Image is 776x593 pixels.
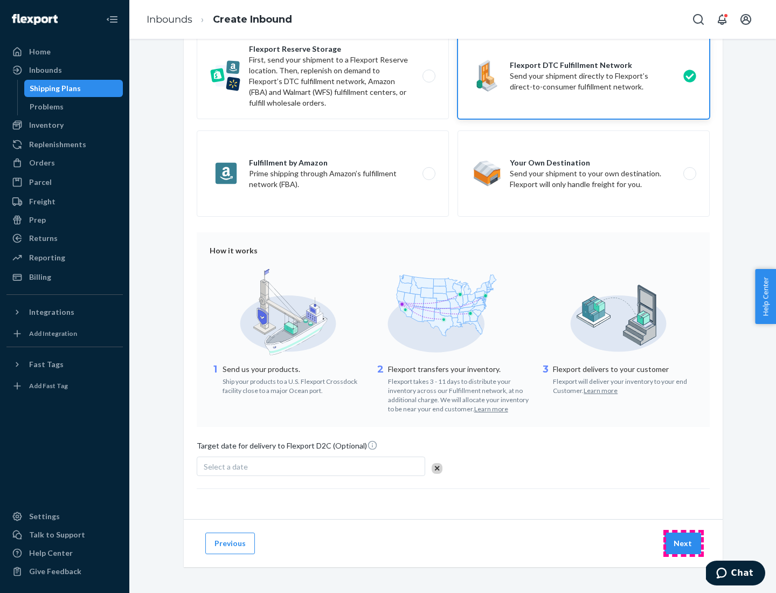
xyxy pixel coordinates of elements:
[6,563,123,580] button: Give Feedback
[688,9,709,30] button: Open Search Box
[6,43,123,60] a: Home
[29,307,74,318] div: Integrations
[29,566,81,577] div: Give Feedback
[29,233,58,244] div: Returns
[6,356,123,373] button: Fast Tags
[553,364,697,375] p: Flexport delivers to your customer
[204,462,248,471] span: Select a date
[29,46,51,57] div: Home
[6,249,123,266] a: Reporting
[735,9,757,30] button: Open account menu
[29,381,68,390] div: Add Fast Tag
[6,154,123,171] a: Orders
[388,375,532,414] div: Flexport takes 3 - 11 days to distribute your inventory across our Fulfillment network, at no add...
[6,136,123,153] a: Replenishments
[147,13,192,25] a: Inbounds
[6,61,123,79] a: Inbounds
[29,177,52,188] div: Parcel
[101,9,123,30] button: Close Navigation
[29,65,62,75] div: Inbounds
[29,139,86,150] div: Replenishments
[375,363,386,414] div: 2
[6,508,123,525] a: Settings
[138,4,301,36] ol: breadcrumbs
[584,386,618,395] button: Learn more
[474,404,508,413] button: Learn more
[24,98,123,115] a: Problems
[29,548,73,558] div: Help Center
[706,561,765,588] iframe: Opens a widget where you can chat to one of our agents
[197,440,378,456] span: Target date for delivery to Flexport D2C (Optional)
[210,363,220,395] div: 1
[223,364,366,375] p: Send us your products.
[6,193,123,210] a: Freight
[553,375,697,395] div: Flexport will deliver your inventory to your end Customer.
[29,120,64,130] div: Inventory
[6,526,123,543] button: Talk to Support
[29,272,51,282] div: Billing
[210,245,697,256] div: How it works
[6,230,123,247] a: Returns
[6,544,123,562] a: Help Center
[12,14,58,25] img: Flexport logo
[388,364,532,375] p: Flexport transfers your inventory.
[29,157,55,168] div: Orders
[29,329,77,338] div: Add Integration
[6,116,123,134] a: Inventory
[664,533,701,554] button: Next
[29,511,60,522] div: Settings
[30,101,64,112] div: Problems
[205,533,255,554] button: Previous
[6,268,123,286] a: Billing
[711,9,733,30] button: Open notifications
[223,375,366,395] div: Ship your products to a U.S. Flexport Crossdock facility close to a major Ocean port.
[6,304,123,321] button: Integrations
[755,269,776,324] button: Help Center
[29,196,56,207] div: Freight
[6,377,123,395] a: Add Fast Tag
[29,529,85,540] div: Talk to Support
[6,174,123,191] a: Parcel
[30,83,81,94] div: Shipping Plans
[540,363,551,395] div: 3
[29,215,46,225] div: Prep
[24,80,123,97] a: Shipping Plans
[6,211,123,229] a: Prep
[213,13,292,25] a: Create Inbound
[29,359,64,370] div: Fast Tags
[6,325,123,342] a: Add Integration
[29,252,65,263] div: Reporting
